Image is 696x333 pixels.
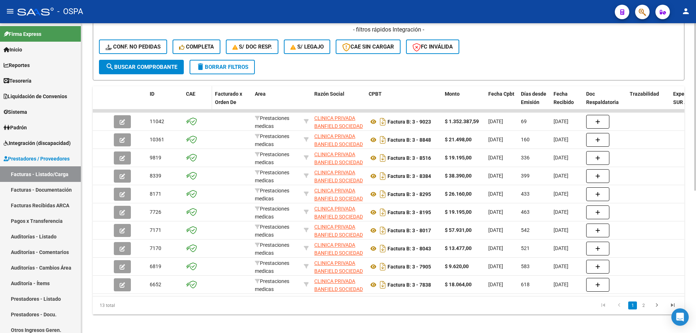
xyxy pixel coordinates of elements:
[554,209,568,215] span: [DATE]
[521,137,530,142] span: 160
[378,279,388,291] i: Descargar documento
[186,91,195,97] span: CAE
[388,282,431,288] strong: Factura B: 3 - 7838
[314,170,363,192] span: CLINICA PRIVADA BANFIELD SOCIEDAD ANONIMA
[196,64,248,70] span: Borrar Filtros
[314,242,363,265] span: CLINICA PRIVADA BANFIELD SOCIEDAD ANONIMA
[445,263,469,269] strong: $ 9.620,00
[413,43,453,50] span: FC Inválida
[586,91,619,105] span: Doc Respaldatoria
[314,151,363,174] span: CLINICA PRIVADA BANFIELD SOCIEDAD ANONIMA
[314,277,363,292] div: 30546007754
[666,301,680,309] a: go to last page
[554,91,574,105] span: Fecha Recibido
[105,43,161,50] span: Conf. no pedidas
[378,134,388,146] i: Descargar documento
[681,7,690,16] mat-icon: person
[554,263,568,269] span: [DATE]
[596,301,610,309] a: go to first page
[314,205,363,220] div: 30546007754
[521,118,527,124] span: 69
[255,115,289,129] span: Prestaciones medicas
[314,133,363,156] span: CLINICA PRIVADA BANFIELD SOCIEDAD ANONIMA
[190,60,255,74] button: Borrar Filtros
[150,227,161,233] span: 7171
[388,155,431,161] strong: Factura B: 3 - 8516
[336,39,401,54] button: CAE SIN CARGAR
[215,91,242,105] span: Facturado x Orden De
[255,260,289,274] span: Prestaciones medicas
[630,91,659,97] span: Trazabilidad
[628,301,637,309] a: 1
[4,61,30,69] span: Reportes
[378,152,388,164] i: Descargar documento
[518,86,551,118] datatable-header-cell: Días desde Emisión
[521,282,530,287] span: 618
[554,155,568,161] span: [DATE]
[150,263,161,269] span: 6819
[488,173,503,179] span: [DATE]
[488,209,503,215] span: [DATE]
[6,7,14,16] mat-icon: menu
[521,173,530,179] span: 399
[445,137,472,142] strong: $ 21.498,00
[638,299,649,312] li: page 2
[311,86,366,118] datatable-header-cell: Razón Social
[378,188,388,200] i: Descargar documento
[388,228,431,233] strong: Factura B: 3 - 8017
[627,86,670,118] datatable-header-cell: Trazabilidad
[99,39,167,54] button: Conf. no pedidas
[255,133,289,147] span: Prestaciones medicas
[521,263,530,269] span: 583
[255,242,289,256] span: Prestaciones medicas
[406,39,459,54] button: FC Inválida
[488,282,503,287] span: [DATE]
[314,132,363,147] div: 30546007754
[554,245,568,251] span: [DATE]
[255,151,289,166] span: Prestaciones medicas
[388,209,431,215] strong: Factura B: 3 - 8195
[488,227,503,233] span: [DATE]
[150,91,154,97] span: ID
[488,263,503,269] span: [DATE]
[378,116,388,128] i: Descargar documento
[388,137,431,143] strong: Factura B: 3 - 8848
[150,191,161,197] span: 8171
[150,245,161,251] span: 7170
[442,86,485,118] datatable-header-cell: Monto
[521,227,530,233] span: 542
[314,223,363,238] div: 30546007754
[445,118,479,124] strong: $ 1.352.387,59
[314,150,363,166] div: 30546007754
[488,191,503,197] span: [DATE]
[4,124,27,132] span: Padrón
[378,225,388,236] i: Descargar documento
[378,243,388,254] i: Descargar documento
[212,86,252,118] datatable-header-cell: Facturado x Orden De
[252,86,301,118] datatable-header-cell: Area
[554,137,568,142] span: [DATE]
[388,246,431,251] strong: Factura B: 3 - 8043
[554,191,568,197] span: [DATE]
[314,187,363,202] div: 30546007754
[445,282,472,287] strong: $ 18.064,00
[521,245,530,251] span: 521
[93,296,210,315] div: 13 total
[314,224,363,246] span: CLINICA PRIVADA BANFIELD SOCIEDAD ANONIMA
[378,261,388,272] i: Descargar documento
[105,64,177,70] span: Buscar Comprobante
[150,118,164,124] span: 11042
[488,91,514,97] span: Fecha Cpbt
[232,43,272,50] span: S/ Doc Resp.
[314,259,363,274] div: 30546007754
[445,191,472,197] strong: $ 26.160,00
[314,241,363,256] div: 30546007754
[255,170,289,184] span: Prestaciones medicas
[57,4,83,20] span: - OSPA
[521,155,530,161] span: 336
[4,108,27,116] span: Sistema
[554,173,568,179] span: [DATE]
[173,39,220,54] button: Completa
[388,119,431,125] strong: Factura B: 3 - 9023
[196,62,205,71] mat-icon: delete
